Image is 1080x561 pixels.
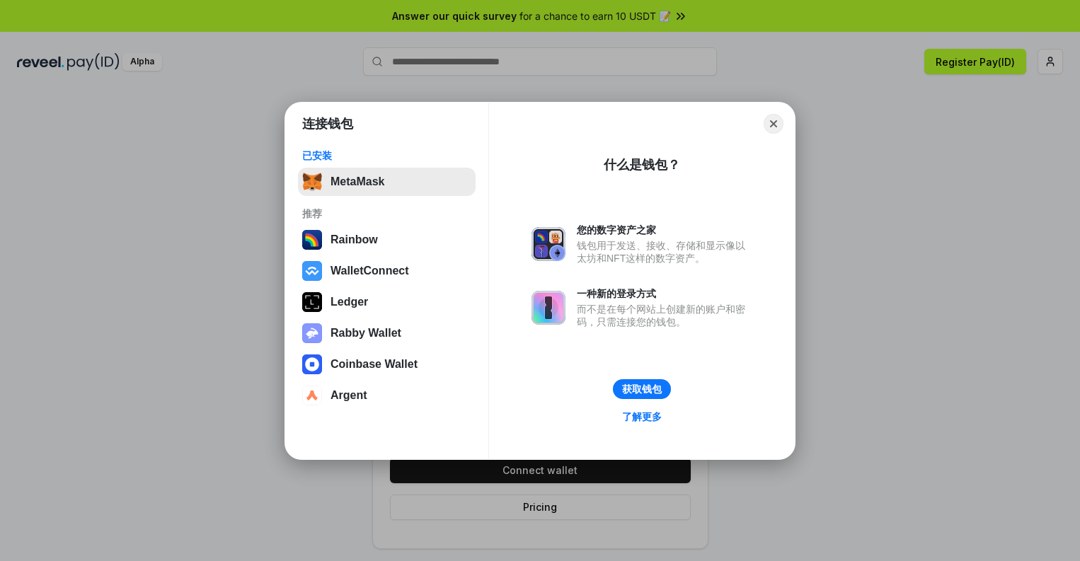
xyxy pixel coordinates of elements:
div: Rabby Wallet [331,327,401,340]
button: MetaMask [298,168,476,196]
div: 获取钱包 [622,383,662,395]
button: WalletConnect [298,257,476,285]
div: Coinbase Wallet [331,358,418,371]
img: svg+xml,%3Csvg%20width%3D%22120%22%20height%3D%22120%22%20viewBox%3D%220%200%20120%20120%22%20fil... [302,230,322,250]
img: svg+xml,%3Csvg%20width%3D%2228%22%20height%3D%2228%22%20viewBox%3D%220%200%2028%2028%22%20fill%3D... [302,354,322,374]
div: Rainbow [331,233,378,246]
div: 什么是钱包？ [604,156,680,173]
img: svg+xml,%3Csvg%20xmlns%3D%22http%3A%2F%2Fwww.w3.org%2F2000%2Fsvg%22%20fill%3D%22none%22%20viewBox... [532,227,565,261]
div: 一种新的登录方式 [577,287,752,300]
img: svg+xml,%3Csvg%20width%3D%2228%22%20height%3D%2228%22%20viewBox%3D%220%200%2028%2028%22%20fill%3D... [302,261,322,281]
img: svg+xml,%3Csvg%20xmlns%3D%22http%3A%2F%2Fwww.w3.org%2F2000%2Fsvg%22%20width%3D%2228%22%20height%3... [302,292,322,312]
button: Rainbow [298,226,476,254]
div: MetaMask [331,175,384,188]
button: Close [764,114,783,134]
a: 了解更多 [614,407,670,426]
button: Coinbase Wallet [298,350,476,378]
img: svg+xml,%3Csvg%20xmlns%3D%22http%3A%2F%2Fwww.w3.org%2F2000%2Fsvg%22%20fill%3D%22none%22%20viewBox... [302,323,322,343]
button: Rabby Wallet [298,319,476,347]
div: 而不是在每个网站上创建新的账户和密码，只需连接您的钱包。 [577,303,752,328]
div: 钱包用于发送、接收、存储和显示像以太坊和NFT这样的数字资产。 [577,239,752,265]
div: 了解更多 [622,410,662,423]
button: Argent [298,381,476,410]
div: WalletConnect [331,265,409,277]
div: Argent [331,389,367,402]
button: 获取钱包 [613,379,671,399]
div: Ledger [331,296,368,308]
img: svg+xml,%3Csvg%20xmlns%3D%22http%3A%2F%2Fwww.w3.org%2F2000%2Fsvg%22%20fill%3D%22none%22%20viewBox... [532,291,565,325]
h1: 连接钱包 [302,115,353,132]
img: svg+xml,%3Csvg%20fill%3D%22none%22%20height%3D%2233%22%20viewBox%3D%220%200%2035%2033%22%20width%... [302,172,322,192]
div: 您的数字资产之家 [577,224,752,236]
div: 已安装 [302,149,471,162]
img: svg+xml,%3Csvg%20width%3D%2228%22%20height%3D%2228%22%20viewBox%3D%220%200%2028%2028%22%20fill%3D... [302,386,322,405]
div: 推荐 [302,207,471,220]
button: Ledger [298,288,476,316]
